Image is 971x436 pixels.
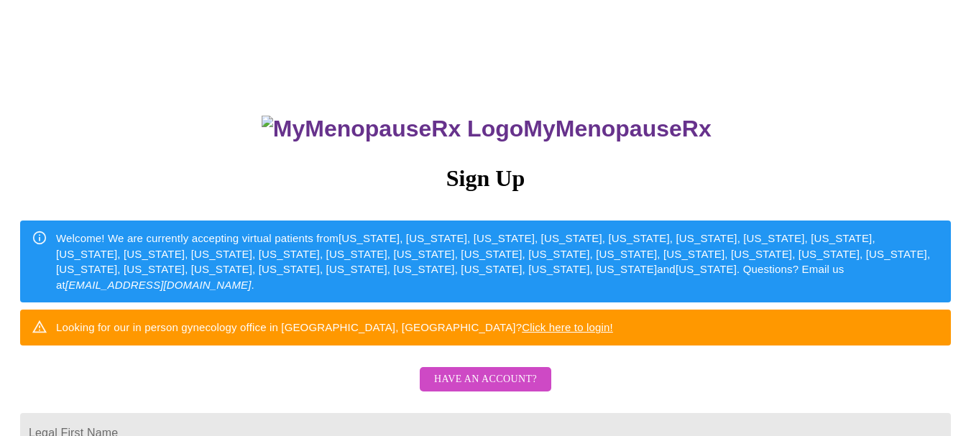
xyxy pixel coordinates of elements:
[420,367,551,392] button: Have an account?
[56,225,939,298] div: Welcome! We are currently accepting virtual patients from [US_STATE], [US_STATE], [US_STATE], [US...
[56,314,613,340] div: Looking for our in person gynecology office in [GEOGRAPHIC_DATA], [GEOGRAPHIC_DATA]?
[262,116,523,142] img: MyMenopauseRx Logo
[65,279,252,291] em: [EMAIL_ADDRESS][DOMAIN_NAME]
[434,371,537,389] span: Have an account?
[20,165,951,192] h3: Sign Up
[522,321,613,333] a: Click here to login!
[416,383,555,395] a: Have an account?
[22,116,952,142] h3: MyMenopauseRx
